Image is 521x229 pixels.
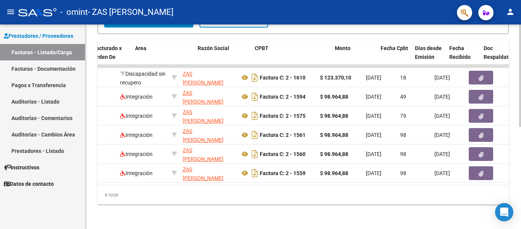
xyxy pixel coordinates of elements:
[252,40,332,74] datatable-header-cell: CPBT
[320,170,348,176] strong: $ 98.964,88
[120,132,153,138] span: Integración
[366,151,381,157] span: [DATE]
[183,70,234,86] div: 27311438757
[446,40,481,74] datatable-header-cell: Fecha Recibido
[434,113,450,119] span: [DATE]
[250,148,260,160] i: Descargar documento
[183,71,224,86] span: ZAS [PERSON_NAME]
[320,75,351,81] strong: $ 123.370,10
[332,40,378,74] datatable-header-cell: Monto
[120,151,153,157] span: Integración
[366,75,381,81] span: [DATE]
[260,170,306,176] strong: Factura C: 2 - 1559
[400,132,406,138] span: 98
[250,91,260,103] i: Descargar documento
[6,7,15,16] mat-icon: menu
[400,75,406,81] span: 18
[400,170,406,176] span: 98
[260,75,306,81] strong: Factura C: 2 - 1610
[434,94,450,100] span: [DATE]
[260,132,306,138] strong: Factura C: 2 - 1561
[260,94,306,100] strong: Factura C: 2 - 1594
[495,203,513,221] div: Open Intercom Messenger
[412,40,446,74] datatable-header-cell: Días desde Emisión
[415,45,442,60] span: Días desde Emisión
[183,166,224,181] span: ZAS [PERSON_NAME]
[506,7,515,16] mat-icon: person
[93,45,122,60] span: Facturado x Orden De
[366,113,381,119] span: [DATE]
[260,113,306,119] strong: Factura C: 2 - 1575
[98,185,509,205] div: 6 total
[434,151,450,157] span: [DATE]
[434,132,450,138] span: [DATE]
[366,170,381,176] span: [DATE]
[250,71,260,84] i: Descargar documento
[250,129,260,141] i: Descargar documento
[120,71,166,86] span: Discapacidad sin recupero
[335,45,351,51] span: Monto
[120,113,153,119] span: Integración
[400,94,406,100] span: 49
[320,94,348,100] strong: $ 98.964,88
[250,167,260,179] i: Descargar documento
[434,75,450,81] span: [DATE]
[88,4,174,21] span: - ZAS [PERSON_NAME]
[60,4,88,21] span: - omint
[366,132,381,138] span: [DATE]
[183,165,234,181] div: 27311438757
[120,94,153,100] span: Integración
[132,40,183,74] datatable-header-cell: Area
[255,45,269,51] span: CPBT
[4,180,54,188] span: Datos de contacto
[183,147,224,162] span: ZAS [PERSON_NAME]
[434,170,450,176] span: [DATE]
[320,113,348,119] strong: $ 98.964,88
[135,45,146,51] span: Area
[260,151,306,157] strong: Factura C: 2 - 1560
[183,109,224,124] span: ZAS [PERSON_NAME]
[183,108,234,124] div: 27311438757
[400,113,406,119] span: 79
[183,90,224,105] span: ZAS [PERSON_NAME]
[183,89,234,105] div: 27311438757
[4,32,73,40] span: Prestadores / Proveedores
[195,40,252,74] datatable-header-cell: Razón Social
[484,45,518,60] span: Doc Respaldatoria
[183,127,234,143] div: 27311438757
[366,94,381,100] span: [DATE]
[381,45,408,51] span: Fecha Cpbt
[198,45,229,51] span: Razón Social
[120,170,153,176] span: Integración
[250,110,260,122] i: Descargar documento
[183,128,224,143] span: ZAS [PERSON_NAME]
[320,132,348,138] strong: $ 98.964,88
[378,40,412,74] datatable-header-cell: Fecha Cpbt
[4,163,39,172] span: Instructivos
[183,146,234,162] div: 27311438757
[90,40,132,74] datatable-header-cell: Facturado x Orden De
[400,151,406,157] span: 98
[449,45,471,60] span: Fecha Recibido
[320,151,348,157] strong: $ 98.964,88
